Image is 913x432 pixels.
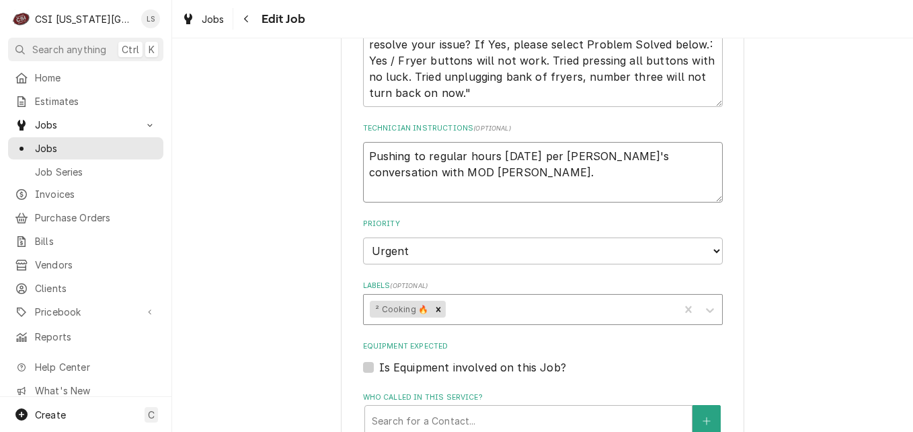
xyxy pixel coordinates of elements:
[8,38,163,61] button: Search anythingCtrlK
[431,301,446,318] div: Remove ² Cooking 🔥
[141,9,160,28] div: LS
[8,207,163,229] a: Purchase Orders
[8,380,163,402] a: Go to What's New
[363,123,723,202] div: Technician Instructions
[8,277,163,299] a: Clients
[176,8,230,30] a: Jobs
[8,114,163,136] a: Go to Jobs
[35,71,157,85] span: Home
[257,10,305,28] span: Edit Job
[35,409,66,421] span: Create
[35,305,136,319] span: Pricebook
[35,384,155,398] span: What's New
[12,9,31,28] div: C
[8,326,163,348] a: Reports
[473,124,511,132] span: ( optional )
[122,42,139,57] span: Ctrl
[8,161,163,183] a: Job Series
[363,392,723,403] label: Who called in this service?
[35,118,136,132] span: Jobs
[8,137,163,159] a: Jobs
[363,341,723,352] label: Equipment Expected
[363,341,723,375] div: Equipment Expected
[8,301,163,323] a: Go to Pricebook
[141,9,160,28] div: Lindy Springer's Avatar
[703,417,711,426] svg: Create New Contact
[8,356,163,378] a: Go to Help Center
[379,359,566,375] label: Is Equipment involved on this Job?
[12,9,31,28] div: CSI Kansas City's Avatar
[35,211,157,225] span: Purchase Orders
[8,90,163,112] a: Estimates
[149,42,155,57] span: K
[8,254,163,276] a: Vendors
[35,281,157,295] span: Clients
[363,142,723,203] textarea: Pushing to regular hours [DATE] per [PERSON_NAME]'s conversation with MOD [PERSON_NAME].
[35,234,157,248] span: Bills
[236,8,257,30] button: Navigate back
[363,219,723,229] label: Priority
[8,183,163,205] a: Invoices
[35,94,157,108] span: Estimates
[35,258,157,272] span: Vendors
[363,281,723,291] label: Labels
[363,123,723,134] label: Technician Instructions
[35,187,157,201] span: Invoices
[363,219,723,264] div: Priority
[390,282,428,289] span: ( optional )
[8,67,163,89] a: Home
[32,42,106,57] span: Search anything
[148,408,155,422] span: C
[370,301,431,318] div: ² Cooking 🔥
[35,360,155,374] span: Help Center
[35,165,157,179] span: Job Series
[8,230,163,252] a: Bills
[363,281,723,324] div: Labels
[35,12,134,26] div: CSI [US_STATE][GEOGRAPHIC_DATA]
[35,141,157,155] span: Jobs
[202,12,225,26] span: Jobs
[35,330,157,344] span: Reports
